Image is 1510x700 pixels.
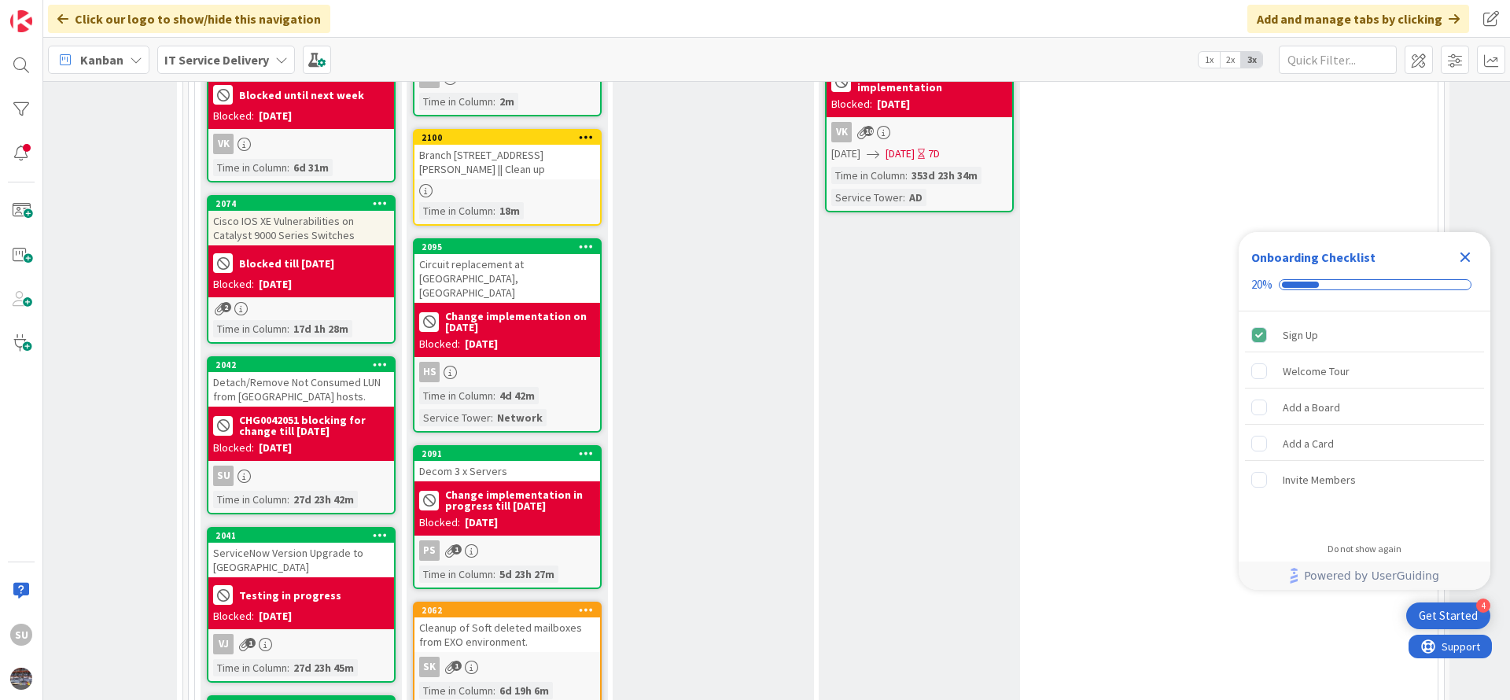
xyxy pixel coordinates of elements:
[239,590,341,601] b: Testing in progress
[1328,543,1401,555] div: Do not show again
[1251,278,1272,292] div: 20%
[451,544,462,554] span: 1
[493,682,495,699] span: :
[414,254,600,303] div: Circuit replacement at [GEOGRAPHIC_DATA], [GEOGRAPHIC_DATA]
[289,159,333,176] div: 6d 31m
[259,608,292,624] div: [DATE]
[1283,434,1334,453] div: Add a Card
[1283,470,1356,489] div: Invite Members
[414,240,600,303] div: 2095Circuit replacement at [GEOGRAPHIC_DATA], [GEOGRAPHIC_DATA]
[213,320,287,337] div: Time in Column
[905,189,926,206] div: AD
[213,491,287,508] div: Time in Column
[493,202,495,219] span: :
[1279,46,1397,74] input: Quick Filter...
[1245,462,1484,497] div: Invite Members is incomplete.
[495,202,524,219] div: 18m
[1245,354,1484,389] div: Welcome Tour is incomplete.
[208,134,394,154] div: VK
[259,108,292,124] div: [DATE]
[10,10,32,32] img: Visit kanbanzone.com
[864,126,874,136] span: 10
[493,409,547,426] div: Network
[1283,362,1350,381] div: Welcome Tour
[905,167,908,184] span: :
[422,132,600,143] div: 2100
[495,682,553,699] div: 6d 19h 6m
[419,336,460,352] div: Blocked:
[1251,278,1478,292] div: Checklist progress: 20%
[928,146,940,162] div: 7D
[239,258,334,269] b: Blocked till [DATE]
[289,320,352,337] div: 17d 1h 28m
[414,131,600,145] div: 2100
[208,211,394,245] div: Cisco IOS XE Vulnerabilities on Catalyst 9000 Series Switches
[1419,608,1478,624] div: Get Started
[422,448,600,459] div: 2091
[208,543,394,577] div: ServiceNow Version Upgrade to [GEOGRAPHIC_DATA]
[208,466,394,486] div: SU
[213,134,234,154] div: VK
[213,659,287,676] div: Time in Column
[208,358,394,372] div: 2042
[414,603,600,652] div: 2062Cleanup of Soft deleted mailboxes from EXO environment.
[419,93,493,110] div: Time in Column
[221,302,231,312] span: 2
[208,197,394,211] div: 2074
[1476,599,1490,613] div: 4
[419,657,440,677] div: SK
[33,2,72,21] span: Support
[414,362,600,382] div: HS
[1239,562,1490,590] div: Footer
[213,634,234,654] div: VJ
[208,529,394,543] div: 2041
[419,540,440,561] div: PS
[1239,311,1490,532] div: Checklist items
[1247,562,1482,590] a: Powered by UserGuiding
[831,96,872,112] div: Blocked:
[208,358,394,407] div: 2042Detach/Remove Not Consumed LUN from [GEOGRAPHIC_DATA] hosts.
[445,489,595,511] b: Change implementation in progress till [DATE]
[414,131,600,179] div: 2100Branch [STREET_ADDRESS][PERSON_NAME] || Clean up
[1304,566,1439,585] span: Powered by UserGuiding
[886,146,915,162] span: [DATE]
[827,122,1012,142] div: VK
[1245,390,1484,425] div: Add a Board is incomplete.
[1251,248,1376,267] div: Onboarding Checklist
[445,311,595,333] b: Change implementation on [DATE]
[414,540,600,561] div: PS
[495,93,518,110] div: 2m
[1406,602,1490,629] div: Open Get Started checklist, remaining modules: 4
[422,605,600,616] div: 2062
[1283,398,1340,417] div: Add a Board
[1220,52,1241,68] span: 2x
[414,617,600,652] div: Cleanup of Soft deleted mailboxes from EXO environment.
[465,336,498,352] div: [DATE]
[1283,326,1318,344] div: Sign Up
[419,566,493,583] div: Time in Column
[493,93,495,110] span: :
[831,122,852,142] div: VK
[414,240,600,254] div: 2095
[289,491,358,508] div: 27d 23h 42m
[419,202,493,219] div: Time in Column
[877,96,910,112] div: [DATE]
[164,52,269,68] b: IT Service Delivery
[419,409,491,426] div: Service Tower
[213,608,254,624] div: Blocked:
[208,634,394,654] div: VJ
[239,90,364,101] b: Blocked until next week
[1199,52,1220,68] span: 1x
[1241,52,1262,68] span: 3x
[213,108,254,124] div: Blocked:
[903,189,905,206] span: :
[259,276,292,293] div: [DATE]
[10,624,32,646] div: SU
[208,529,394,577] div: 2041ServiceNow Version Upgrade to [GEOGRAPHIC_DATA]
[414,657,600,677] div: SK
[287,159,289,176] span: :
[259,440,292,456] div: [DATE]
[419,387,493,404] div: Time in Column
[245,638,256,648] span: 1
[289,659,358,676] div: 27d 23h 45m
